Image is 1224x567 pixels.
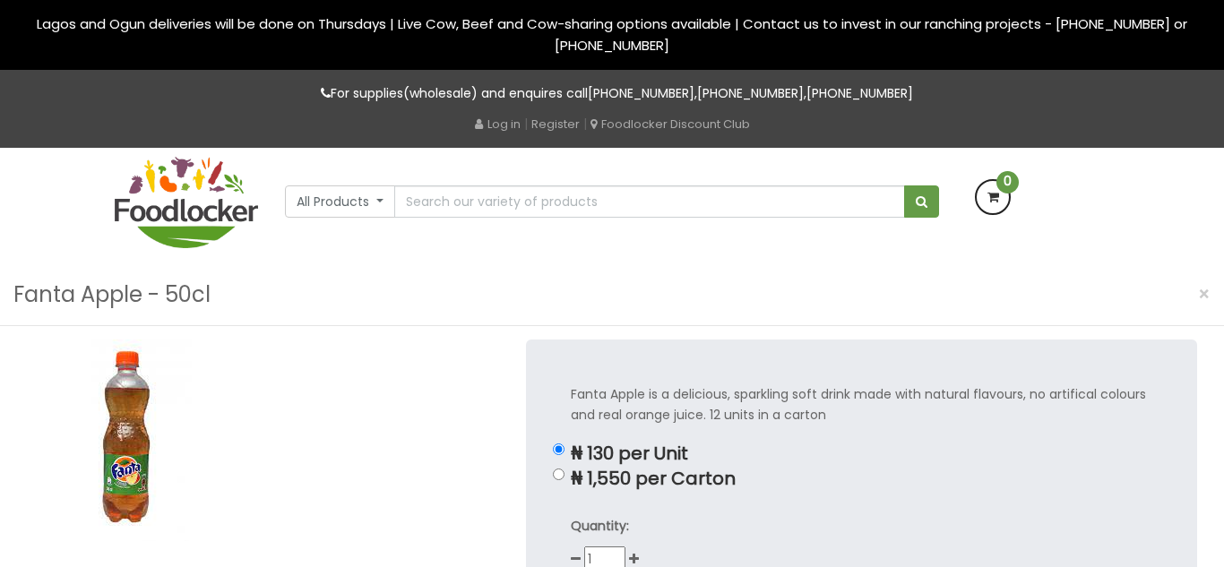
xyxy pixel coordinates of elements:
[553,468,565,480] input: ₦ 1,550 per Carton
[571,468,1152,489] p: ₦ 1,550 per Carton
[1198,281,1211,307] span: ×
[583,115,587,133] span: |
[27,339,228,541] img: Fanta Apple - 50cl
[697,84,804,102] a: [PHONE_NUMBER]
[531,116,580,133] a: Register
[115,157,258,248] img: FoodLocker
[13,278,211,312] h3: Fanta Apple - 50cl
[588,84,694,102] a: [PHONE_NUMBER]
[553,443,565,455] input: ₦ 130 per Unit
[115,83,1109,104] p: For supplies(wholesale) and enquires call , ,
[285,185,395,218] button: All Products
[571,517,629,535] strong: Quantity:
[37,14,1187,55] span: Lagos and Ogun deliveries will be done on Thursdays | Live Cow, Beef and Cow-sharing options avai...
[571,384,1152,425] p: Fanta Apple is a delicious, sparkling soft drink made with natural flavours, no artifical colours...
[394,185,905,218] input: Search our variety of products
[524,115,528,133] span: |
[1189,276,1220,313] button: Close
[590,116,750,133] a: Foodlocker Discount Club
[806,84,913,102] a: [PHONE_NUMBER]
[475,116,521,133] a: Log in
[571,443,1152,464] p: ₦ 130 per Unit
[996,171,1019,193] span: 0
